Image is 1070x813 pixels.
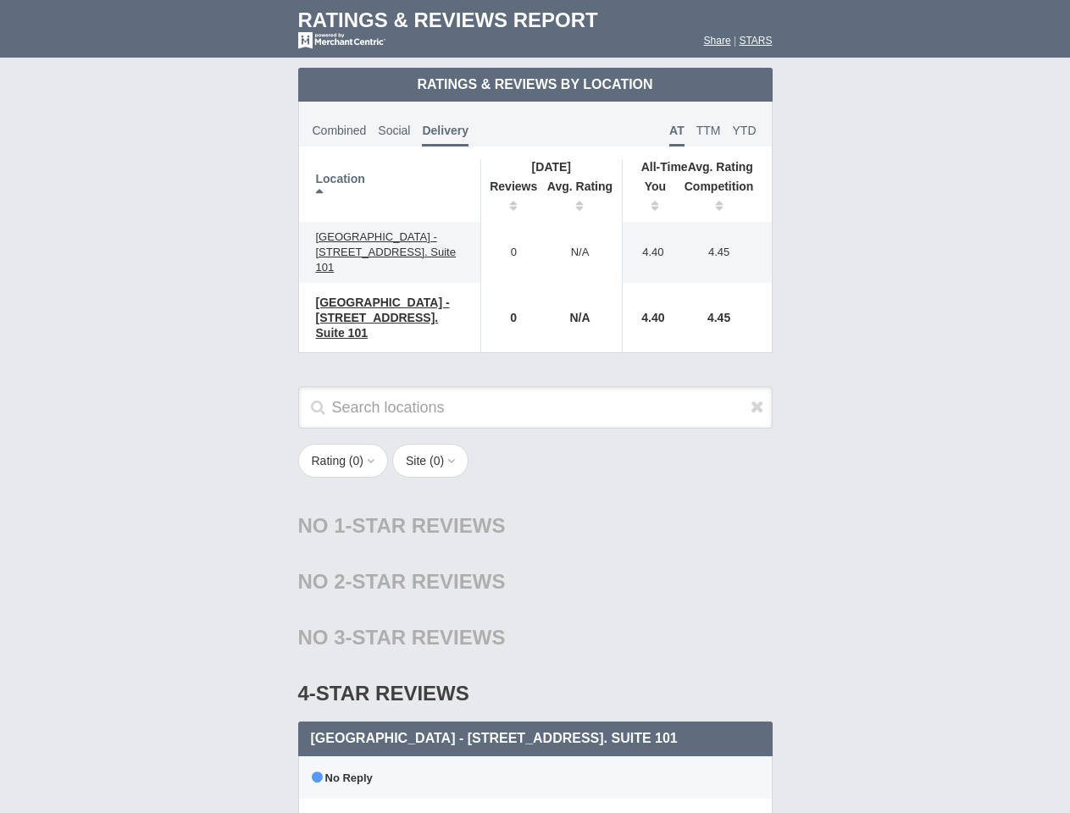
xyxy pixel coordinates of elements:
[312,772,373,784] span: No Reply
[480,222,538,283] td: 0
[538,174,623,222] th: Avg. Rating: activate to sort column ascending
[739,35,772,47] a: STARS
[298,32,385,49] img: mc-powered-by-logo-white-103.png
[734,35,736,47] span: |
[316,230,456,274] span: [GEOGRAPHIC_DATA] - [STREET_ADDRESS]. Suite 101
[480,174,538,222] th: Reviews: activate to sort column ascending
[623,283,675,352] td: 4.40
[298,554,773,610] div: No 2-Star Reviews
[641,160,688,174] span: All-Time
[298,666,773,722] div: 4-Star Reviews
[480,159,622,174] th: [DATE]
[538,283,623,352] td: N/A
[623,174,675,222] th: You: activate to sort column ascending
[298,610,773,666] div: No 3-Star Reviews
[669,124,685,147] span: AT
[298,68,773,102] td: Ratings & Reviews by Location
[422,124,468,147] span: Delivery
[298,444,389,478] button: Rating (0)
[675,222,772,283] td: 4.45
[623,222,675,283] td: 4.40
[675,174,772,222] th: Competition: activate to sort column ascending
[623,159,772,174] th: Avg. Rating
[299,159,481,222] th: Location: activate to sort column descending
[675,283,772,352] td: 4.45
[704,35,731,47] a: Share
[308,227,472,278] a: [GEOGRAPHIC_DATA] - [STREET_ADDRESS]. Suite 101
[538,222,623,283] td: N/A
[311,731,678,745] span: [GEOGRAPHIC_DATA] - [STREET_ADDRESS]. Suite 101
[308,292,472,343] a: [GEOGRAPHIC_DATA] - [STREET_ADDRESS]. Suite 101
[298,498,773,554] div: No 1-Star Reviews
[353,454,360,467] span: 0
[313,124,367,137] span: Combined
[316,296,450,340] span: [GEOGRAPHIC_DATA] - [STREET_ADDRESS]. Suite 101
[378,124,410,137] span: Social
[480,283,538,352] td: 0
[696,124,721,137] span: TTM
[733,124,757,137] span: YTD
[392,444,468,478] button: Site (0)
[434,454,441,467] span: 0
